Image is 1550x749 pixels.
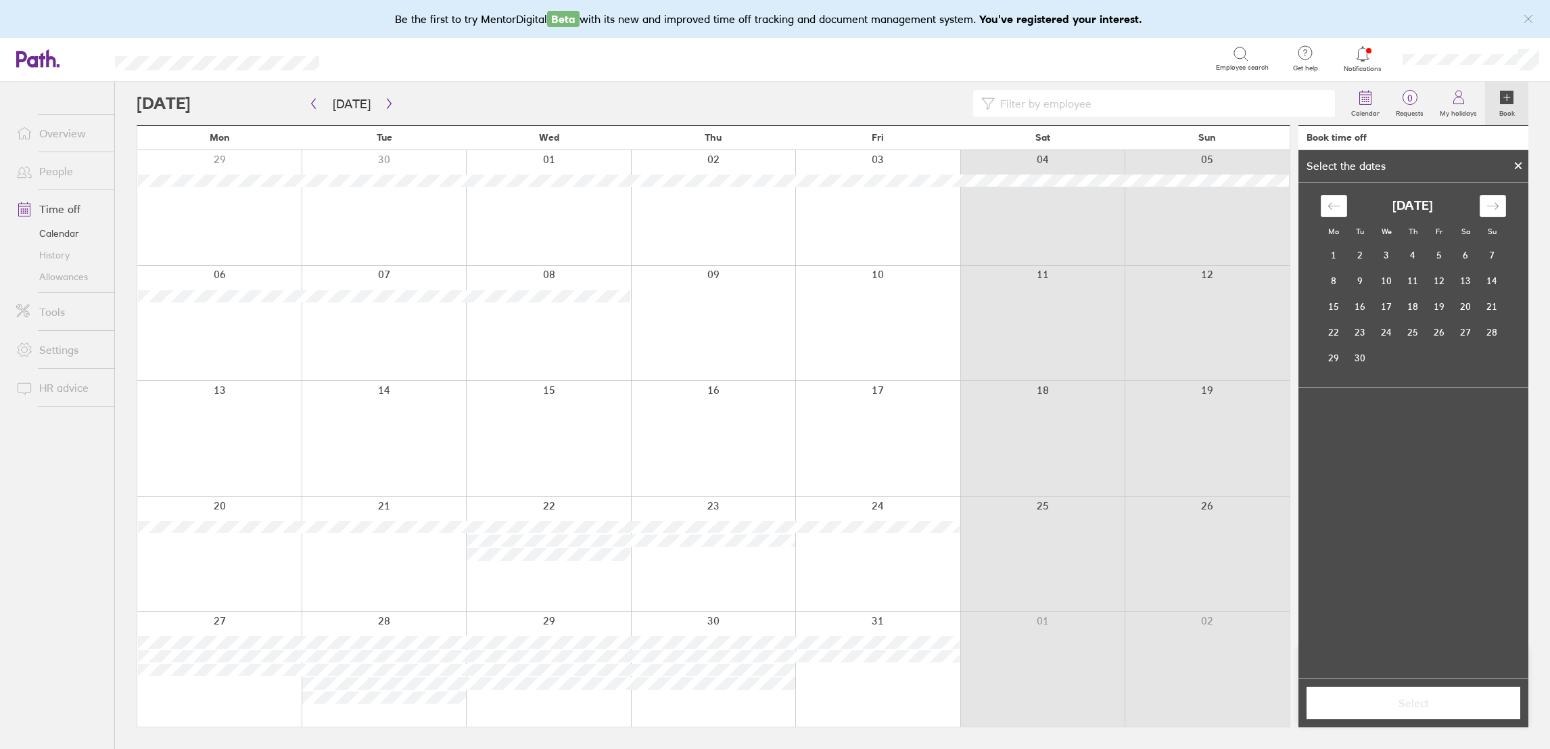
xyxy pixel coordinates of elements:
[1400,242,1426,268] td: Thursday, September 4, 2025
[1388,82,1432,125] a: 0Requests
[1347,294,1373,319] td: Tuesday, September 16, 2025
[1480,195,1506,217] div: Move forward to switch to the next month.
[1343,82,1388,125] a: Calendar
[1392,199,1433,213] strong: [DATE]
[1321,345,1347,371] td: Monday, September 29, 2025
[1328,227,1339,236] small: Mo
[1356,227,1364,236] small: Tu
[547,11,580,27] span: Beta
[1409,227,1417,236] small: Th
[1426,242,1453,268] td: Friday, September 5, 2025
[5,336,114,363] a: Settings
[5,223,114,244] a: Calendar
[5,244,114,266] a: History
[1491,106,1523,118] label: Book
[1321,242,1347,268] td: Monday, September 1, 2025
[1373,294,1400,319] td: Wednesday, September 17, 2025
[5,374,114,401] a: HR advice
[1479,319,1505,345] td: Sunday, September 28, 2025
[1453,319,1479,345] td: Saturday, September 27, 2025
[1479,294,1505,319] td: Sunday, September 21, 2025
[356,52,390,64] div: Search
[1436,227,1442,236] small: Fr
[1035,132,1050,143] span: Sat
[210,132,230,143] span: Mon
[1426,294,1453,319] td: Friday, September 19, 2025
[1400,294,1426,319] td: Thursday, September 18, 2025
[1307,687,1520,719] button: Select
[1347,345,1373,371] td: Tuesday, September 30, 2025
[1400,319,1426,345] td: Thursday, September 25, 2025
[1341,45,1385,73] a: Notifications
[1316,697,1511,709] span: Select
[377,132,392,143] span: Tue
[395,11,1156,27] div: Be the first to try MentorDigital with its new and improved time off tracking and document manage...
[1426,319,1453,345] td: Friday, September 26, 2025
[539,132,559,143] span: Wed
[1198,132,1216,143] span: Sun
[1388,93,1432,104] span: 0
[1347,242,1373,268] td: Tuesday, September 2, 2025
[1284,64,1328,72] span: Get help
[1306,183,1521,387] div: Calendar
[979,12,1142,26] b: You've registered your interest.
[1461,227,1470,236] small: Sa
[1453,268,1479,294] td: Saturday, September 13, 2025
[1321,319,1347,345] td: Monday, September 22, 2025
[1485,82,1528,125] a: Book
[1307,132,1367,143] div: Book time off
[1479,242,1505,268] td: Sunday, September 7, 2025
[1479,268,1505,294] td: Sunday, September 14, 2025
[1347,319,1373,345] td: Tuesday, September 23, 2025
[995,91,1327,116] input: Filter by employee
[1373,242,1400,268] td: Wednesday, September 3, 2025
[1341,65,1385,73] span: Notifications
[1432,106,1485,118] label: My holidays
[322,93,381,115] button: [DATE]
[1321,268,1347,294] td: Monday, September 8, 2025
[1382,227,1392,236] small: We
[1343,106,1388,118] label: Calendar
[1488,227,1497,236] small: Su
[1400,268,1426,294] td: Thursday, September 11, 2025
[1321,294,1347,319] td: Monday, September 15, 2025
[1216,64,1269,72] span: Employee search
[705,132,722,143] span: Thu
[1321,195,1347,217] div: Move backward to switch to the previous month.
[872,132,884,143] span: Fri
[1373,319,1400,345] td: Wednesday, September 24, 2025
[1298,160,1394,172] div: Select the dates
[5,196,114,223] a: Time off
[5,158,114,185] a: People
[5,120,114,147] a: Overview
[1453,242,1479,268] td: Saturday, September 6, 2025
[1432,82,1485,125] a: My holidays
[1388,106,1432,118] label: Requests
[1373,268,1400,294] td: Wednesday, September 10, 2025
[1347,268,1373,294] td: Tuesday, September 9, 2025
[5,298,114,325] a: Tools
[1453,294,1479,319] td: Saturday, September 20, 2025
[5,266,114,288] a: Allowances
[1426,268,1453,294] td: Friday, September 12, 2025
